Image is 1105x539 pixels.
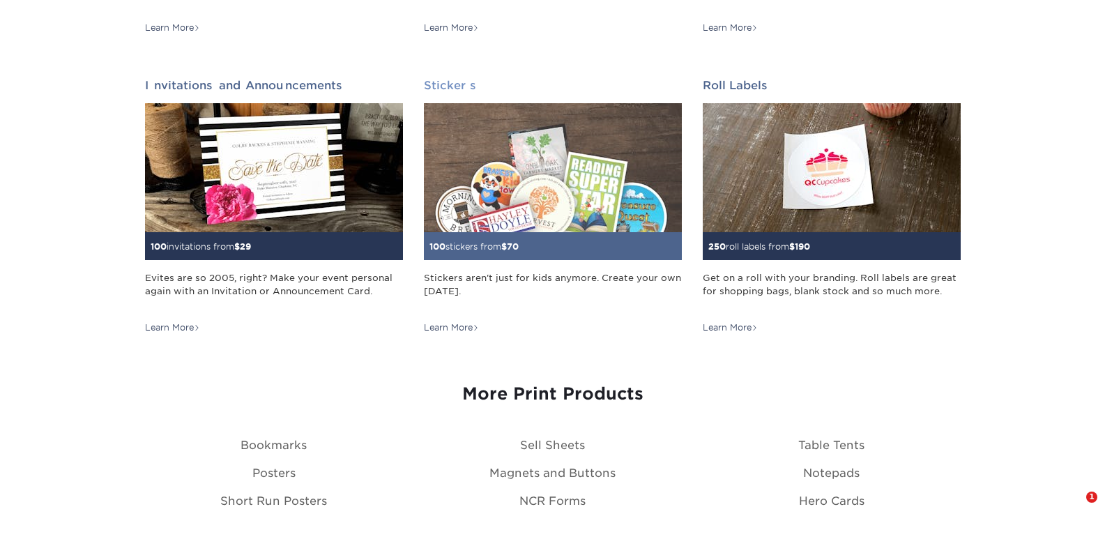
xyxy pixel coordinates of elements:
[703,103,961,232] img: Roll Labels
[241,439,307,452] a: Bookmarks
[703,321,758,334] div: Learn More
[798,439,864,452] a: Table Tents
[489,466,616,480] a: Magnets and Buttons
[520,439,585,452] a: Sell Sheets
[703,22,758,34] div: Learn More
[252,466,296,480] a: Posters
[145,22,200,34] div: Learn More
[220,494,327,508] a: Short Run Posters
[703,79,961,334] a: Roll Labels 250roll labels from$190 Get on a roll with your branding. Roll labels are great for s...
[424,22,479,34] div: Learn More
[789,241,795,252] span: $
[145,384,961,404] h3: More Print Products
[803,466,860,480] a: Notepads
[708,241,726,252] span: 250
[240,241,251,252] span: 29
[145,79,403,334] a: Invitations and Announcements 100invitations from$29 Evites are so 2005, right? Make your event p...
[501,241,507,252] span: $
[424,79,682,92] h2: Stickers
[703,79,961,92] h2: Roll Labels
[799,494,864,508] a: Hero Cards
[151,241,251,252] small: invitations from
[519,494,586,508] a: NCR Forms
[429,241,445,252] span: 100
[145,271,403,312] div: Evites are so 2005, right? Make your event personal again with an Invitation or Announcement Card.
[424,321,479,334] div: Learn More
[145,321,200,334] div: Learn More
[429,241,519,252] small: stickers from
[424,79,682,334] a: Stickers 100stickers from$70 Stickers aren't just for kids anymore. Create your own [DATE]. Learn...
[145,103,403,232] img: Invitations and Announcements
[424,103,682,232] img: Stickers
[424,271,682,312] div: Stickers aren't just for kids anymore. Create your own [DATE].
[708,241,810,252] small: roll labels from
[703,271,961,312] div: Get on a roll with your branding. Roll labels are great for shopping bags, blank stock and so muc...
[795,241,810,252] span: 190
[145,79,403,92] h2: Invitations and Announcements
[1058,492,1091,525] iframe: Intercom live chat
[151,241,167,252] span: 100
[1086,492,1097,503] span: 1
[507,241,519,252] span: 70
[234,241,240,252] span: $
